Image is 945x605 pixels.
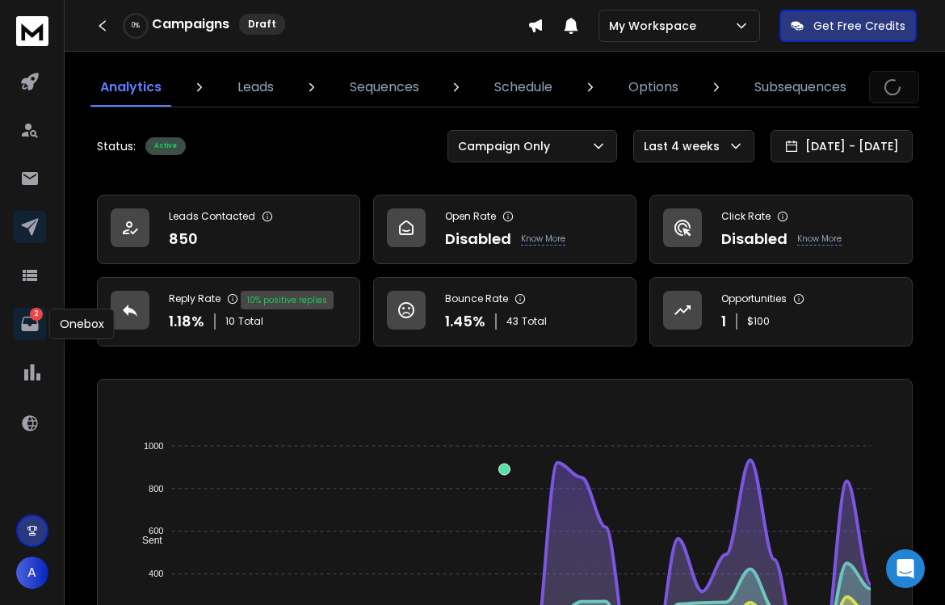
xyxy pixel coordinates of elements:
button: [DATE] - [DATE] [771,130,913,162]
div: Open Intercom Messenger [886,549,925,588]
a: Click RateDisabledKnow More [649,195,913,264]
p: Bounce Rate [445,292,508,305]
a: Sequences [340,68,429,107]
p: Disabled [445,228,511,250]
a: Options [619,68,688,107]
p: 2 [30,308,43,321]
div: Onebox [49,309,115,339]
p: Leads [237,78,274,97]
tspan: 800 [149,484,164,494]
a: 2 [14,308,46,340]
a: Open RateDisabledKnow More [373,195,636,264]
a: Opportunities1$100 [649,277,913,347]
span: Total [522,315,547,328]
a: Schedule [485,68,562,107]
p: Reply Rate [169,292,220,305]
h1: Campaigns [152,15,229,34]
button: A [16,557,48,589]
p: My Workspace [609,18,703,34]
p: Know More [797,233,842,246]
p: 1.18 % [169,310,204,333]
p: Open Rate [445,210,496,223]
p: Know More [521,233,565,246]
a: Analytics [90,68,171,107]
tspan: 400 [149,569,164,578]
p: 1.45 % [445,310,485,333]
p: Options [628,78,678,97]
p: Disabled [721,228,787,250]
p: Campaign Only [458,138,556,154]
a: Leads [228,68,283,107]
p: Status: [97,138,136,154]
p: Opportunities [721,292,787,305]
a: Bounce Rate1.45%43Total [373,277,636,347]
a: Subsequences [745,68,856,107]
span: 10 [225,315,235,328]
span: Total [238,315,263,328]
div: Active [145,137,186,155]
p: Last 4 weeks [644,138,726,154]
a: Reply Rate1.18%10Total10% positive replies [97,277,360,347]
p: Sequences [350,78,419,97]
p: Get Free Credits [813,18,905,34]
p: 0 % [132,21,140,31]
span: Sent [130,535,162,546]
p: Analytics [100,78,162,97]
p: 850 [169,228,198,250]
p: Schedule [494,78,552,97]
img: logo [16,16,48,46]
span: 43 [506,315,519,328]
p: $ 100 [747,315,770,328]
p: Leads Contacted [169,210,255,223]
p: Click Rate [721,210,771,223]
div: Draft [239,14,285,35]
p: Subsequences [754,78,846,97]
button: Get Free Credits [779,10,917,42]
tspan: 600 [149,526,164,536]
p: 1 [721,310,726,333]
div: 10 % positive replies [241,291,334,309]
tspan: 1000 [144,441,163,451]
a: Leads Contacted850 [97,195,360,264]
